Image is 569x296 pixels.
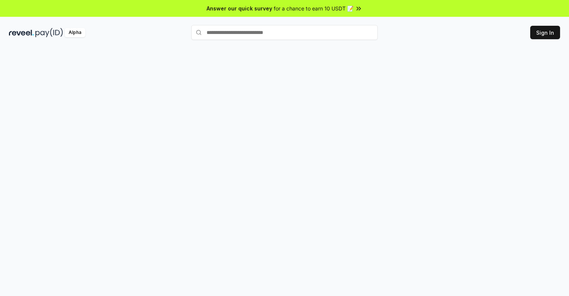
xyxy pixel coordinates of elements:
[530,26,560,39] button: Sign In
[35,28,63,37] img: pay_id
[274,4,353,12] span: for a chance to earn 10 USDT 📝
[207,4,272,12] span: Answer our quick survey
[65,28,85,37] div: Alpha
[9,28,34,37] img: reveel_dark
